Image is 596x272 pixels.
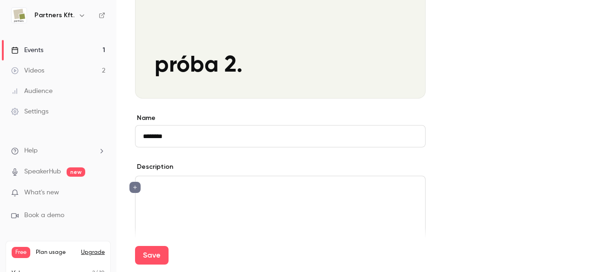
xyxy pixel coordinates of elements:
div: Videos [11,66,44,75]
iframe: Noticeable Trigger [94,189,105,197]
button: Save [135,246,169,265]
span: Book a demo [24,211,64,220]
button: Upgrade [81,249,105,256]
div: Settings [11,107,48,116]
span: What's new [24,188,59,198]
span: new [67,167,85,177]
label: Description [135,162,173,172]
a: SpeakerHub [24,167,61,177]
div: editor [135,176,425,258]
span: Free [12,247,30,258]
div: Audience [11,86,53,96]
li: help-dropdown-opener [11,146,105,156]
label: Name [135,113,426,123]
h6: Partners Kft. [34,11,74,20]
section: description [135,176,426,259]
div: Events [11,46,43,55]
span: Help [24,146,38,156]
span: Plan usage [36,249,75,256]
img: Partners Kft. [12,8,27,23]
